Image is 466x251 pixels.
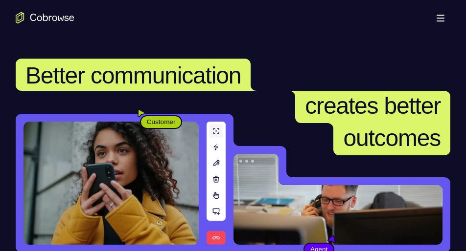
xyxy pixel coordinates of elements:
img: A customer support agent talking on the phone [233,154,443,245]
a: Go to the home page [16,12,74,23]
img: A customer holding their phone [23,122,199,245]
span: Better communication [25,63,241,88]
span: creates better [305,93,441,119]
span: outcomes [343,125,441,151]
img: A series of tools used in co-browsing sessions [207,122,226,245]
